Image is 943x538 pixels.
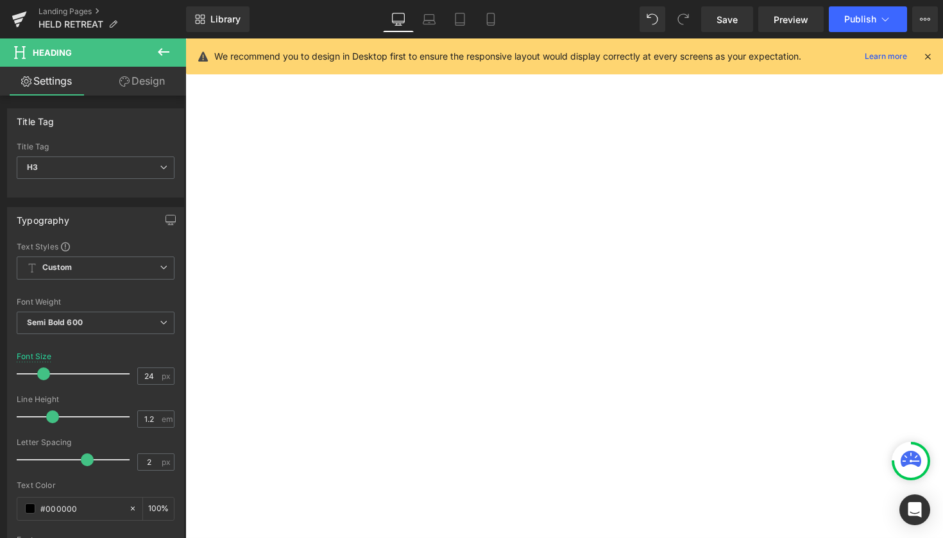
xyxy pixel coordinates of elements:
[210,13,241,25] span: Library
[27,317,83,327] b: Semi Bold 600
[17,395,174,404] div: Line Height
[38,19,103,29] span: HELD RETREAT
[33,47,72,58] span: Heading
[17,241,174,251] div: Text Styles
[17,438,174,447] div: Letter Spacing
[17,298,174,307] div: Font Weight
[475,6,506,32] a: Mobile
[186,6,250,32] a: New Library
[162,458,173,466] span: px
[670,6,696,32] button: Redo
[162,372,173,380] span: px
[774,13,808,26] span: Preview
[17,109,55,127] div: Title Tag
[860,49,912,64] a: Learn more
[214,49,801,63] p: We recommend you to design in Desktop first to ensure the responsive layout would display correct...
[17,481,174,490] div: Text Color
[383,6,414,32] a: Desktop
[96,67,189,96] a: Design
[829,6,907,32] button: Publish
[414,6,445,32] a: Laptop
[640,6,665,32] button: Undo
[17,142,174,151] div: Title Tag
[27,162,38,172] b: H3
[758,6,824,32] a: Preview
[143,498,174,520] div: %
[17,352,52,361] div: Font Size
[844,14,876,24] span: Publish
[717,13,738,26] span: Save
[42,262,72,273] b: Custom
[899,494,930,525] div: Open Intercom Messenger
[38,6,186,17] a: Landing Pages
[162,415,173,423] span: em
[445,6,475,32] a: Tablet
[40,501,123,516] input: Color
[17,208,69,226] div: Typography
[912,6,938,32] button: More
